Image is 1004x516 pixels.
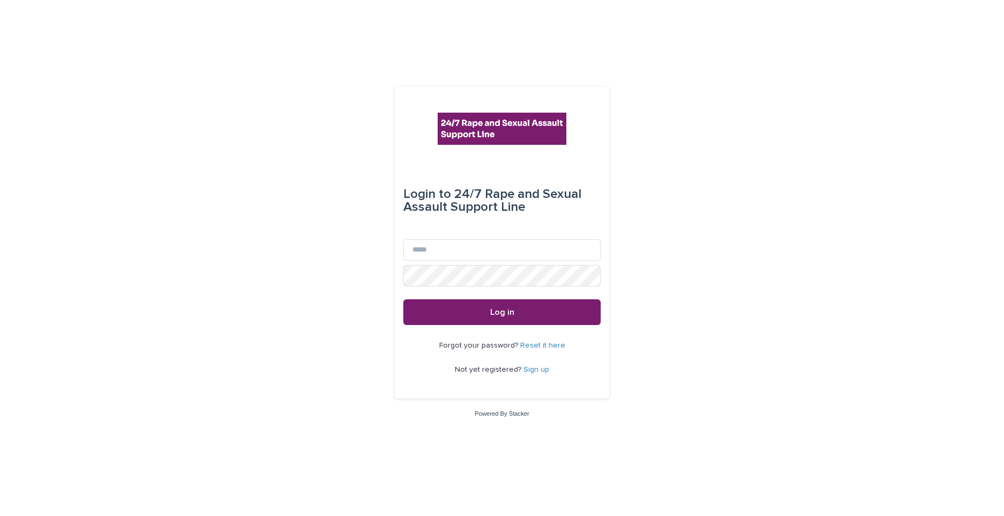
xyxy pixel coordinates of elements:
[403,299,601,325] button: Log in
[520,342,565,349] a: Reset it here
[403,179,601,222] div: 24/7 Rape and Sexual Assault Support Line
[490,308,514,316] span: Log in
[455,366,523,373] span: Not yet registered?
[523,366,549,373] a: Sign up
[438,113,566,145] img: rhQMoQhaT3yELyF149Cw
[403,188,451,201] span: Login to
[475,410,529,417] a: Powered By Stacker
[439,342,520,349] span: Forgot your password?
